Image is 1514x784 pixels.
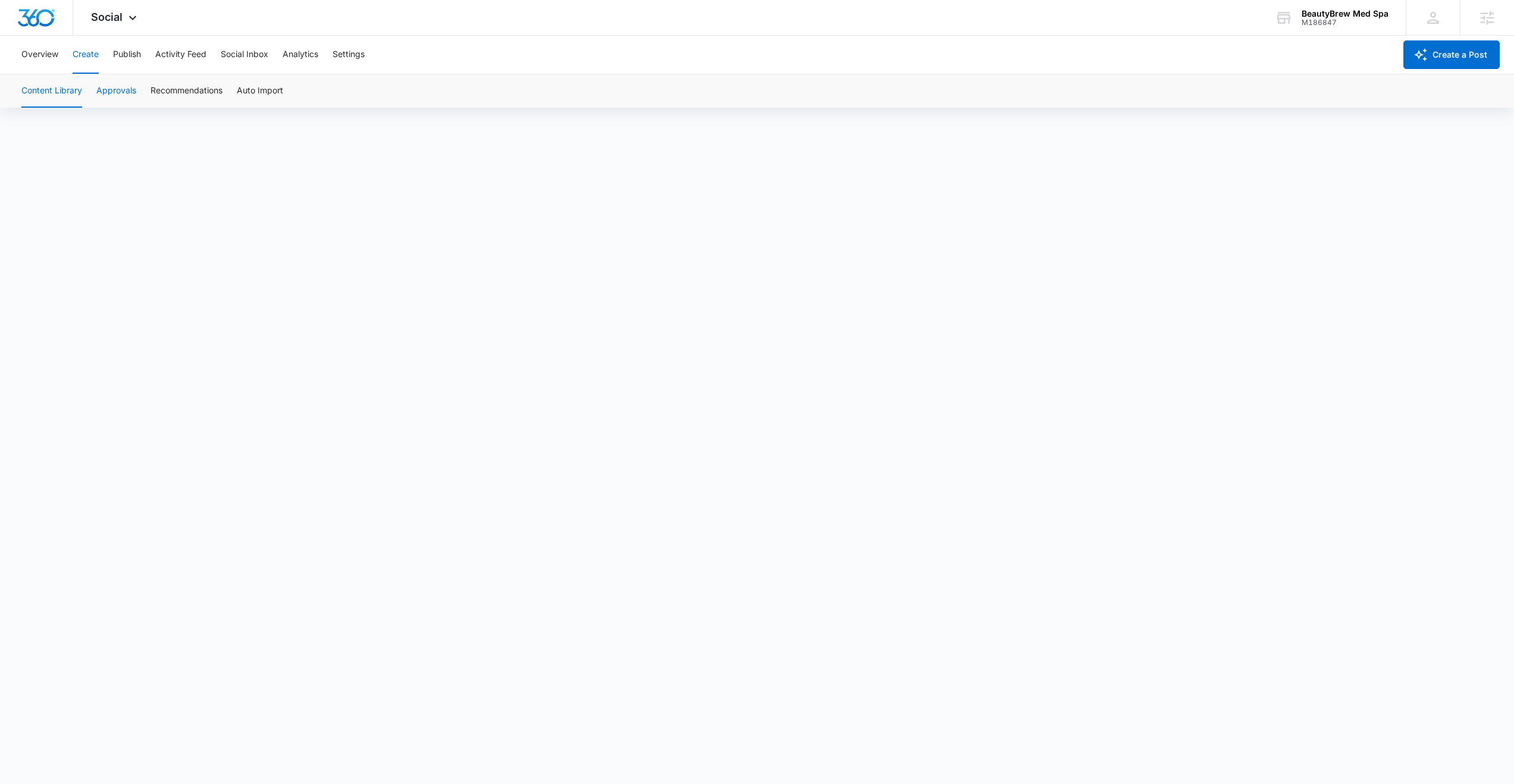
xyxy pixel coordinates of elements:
button: Social Inbox [221,36,268,74]
button: Analytics [283,36,318,74]
div: account id [1302,18,1388,27]
button: Create [73,36,99,74]
button: Create a Post [1403,40,1500,69]
button: Approvals [96,74,136,108]
button: Settings [333,36,365,74]
button: Recommendations [151,74,222,108]
button: Content Library [21,74,82,108]
button: Auto Import [237,74,283,108]
button: Publish [113,36,141,74]
span: Social [91,11,123,23]
button: Activity Feed [155,36,206,74]
div: account name [1302,9,1388,18]
button: Overview [21,36,58,74]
